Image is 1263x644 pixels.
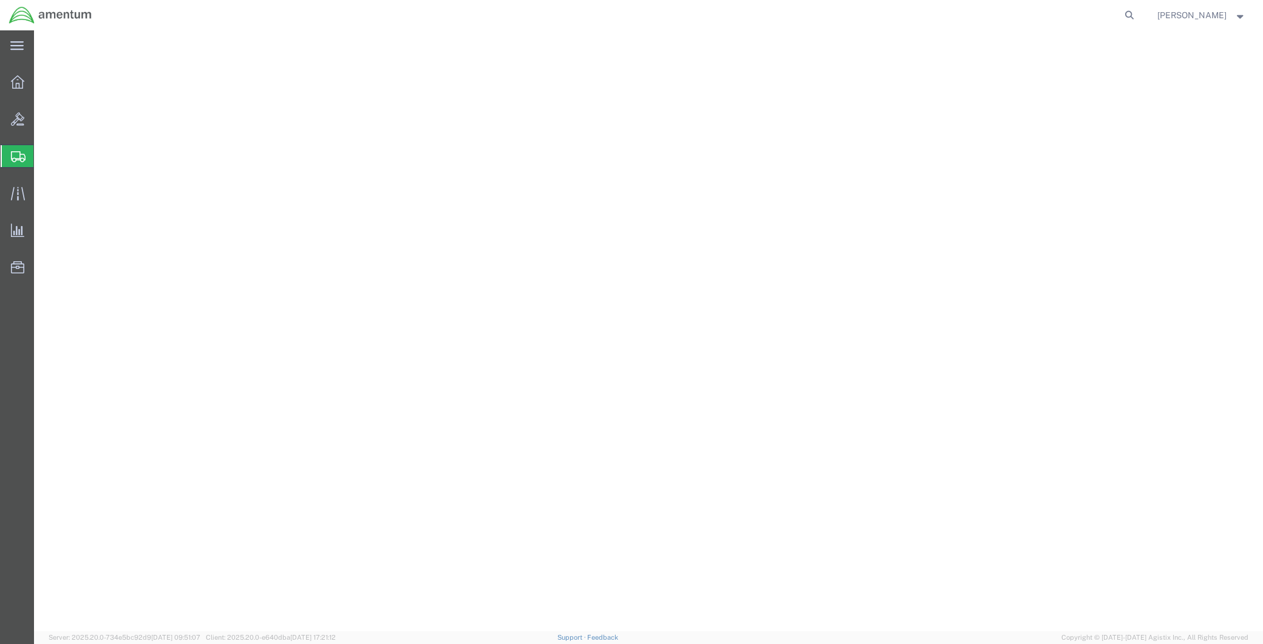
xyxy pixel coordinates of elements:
[206,634,336,641] span: Client: 2025.20.0-e640dba
[34,30,1263,631] iframe: FS Legacy Container
[587,634,618,641] a: Feedback
[1061,632,1248,643] span: Copyright © [DATE]-[DATE] Agistix Inc., All Rights Reserved
[557,634,588,641] a: Support
[1157,8,1247,22] button: [PERSON_NAME]
[1157,9,1227,22] span: Rigoberto Magallan
[49,634,200,641] span: Server: 2025.20.0-734e5bc92d9
[9,6,92,24] img: logo
[151,634,200,641] span: [DATE] 09:51:07
[290,634,336,641] span: [DATE] 17:21:12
